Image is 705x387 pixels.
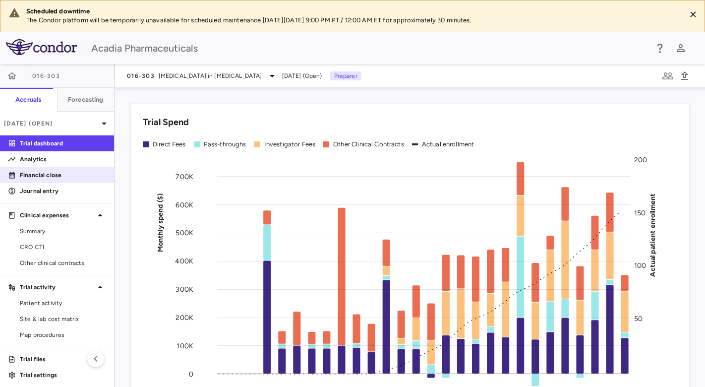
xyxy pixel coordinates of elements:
div: Acadia Pharmaceuticals [91,41,647,56]
tspan: 100 [634,261,646,270]
p: The Condor platform will be temporarily unavailable for scheduled maintenance [DATE][DATE] 9:00 P... [26,16,678,25]
tspan: 50 [634,315,643,323]
p: [DATE] (Open) [4,119,98,128]
span: 016-303 [127,72,155,80]
span: 016-303 [32,72,60,80]
p: Journal entry [20,187,106,195]
div: Pass-throughs [204,140,246,149]
p: Analytics [20,155,106,164]
div: Investigator Fees [264,140,316,149]
tspan: 500K [176,229,193,237]
span: Summary [20,227,106,236]
p: Trial dashboard [20,139,106,148]
span: [DATE] (Open) [282,71,322,80]
h6: Trial Spend [143,116,189,129]
tspan: Monthly spend ($) [156,193,165,252]
tspan: 300K [176,285,193,294]
p: Preparer [330,71,361,80]
span: [MEDICAL_DATA] in [MEDICAL_DATA] [159,71,262,80]
div: Actual enrollment [422,140,474,149]
tspan: 200K [176,314,193,322]
tspan: 700K [176,172,193,181]
span: Patient activity [20,299,106,308]
img: logo-full-SnFGN8VE.png [6,39,77,55]
div: Scheduled downtime [26,7,678,16]
tspan: 400K [175,257,193,265]
p: Financial close [20,171,106,180]
div: Other Clinical Contracts [333,140,404,149]
p: Trial activity [20,283,94,292]
span: Other clinical contracts [20,258,106,267]
span: CRO CTI [20,243,106,252]
div: Direct Fees [153,140,186,149]
tspan: 150 [634,208,646,217]
tspan: 100K [176,341,193,350]
p: Trial files [20,355,106,364]
p: Trial settings [20,371,106,380]
h6: Forecasting [68,95,104,104]
span: Site & lab cost matrix [20,315,106,323]
p: Clinical expenses [20,211,94,220]
tspan: 600K [176,200,193,209]
span: Map procedures [20,330,106,339]
button: Close [686,7,701,22]
h6: Accruals [15,95,41,104]
tspan: 0 [189,370,193,378]
tspan: Actual patient enrollment [648,193,657,276]
tspan: 200 [634,156,647,164]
